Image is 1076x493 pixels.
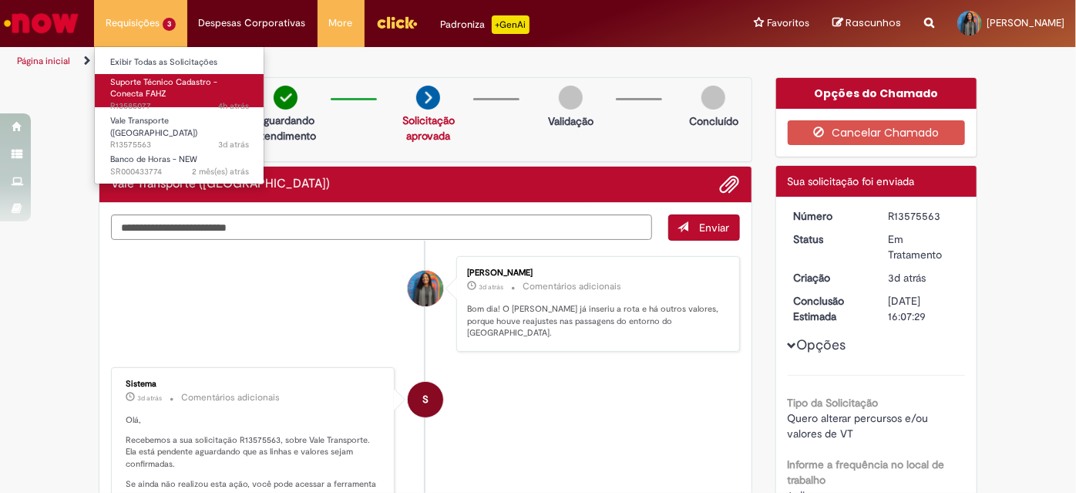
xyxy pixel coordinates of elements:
[110,166,249,178] span: SR000433774
[94,46,264,184] ul: Requisições
[441,15,530,34] div: Padroniza
[846,15,901,30] span: Rascunhos
[700,221,730,235] span: Enviar
[422,381,429,418] span: S
[274,86,298,110] img: check-circle-green.png
[782,293,877,324] dt: Conclusão Estimada
[689,113,738,129] p: Concluído
[832,16,901,31] a: Rascunhos
[767,15,809,31] span: Favoritos
[888,231,960,262] div: Em Tratamento
[782,208,877,224] dt: Número
[888,270,960,285] div: 29/09/2025 10:07:26
[111,177,330,191] h2: Vale Transporte (VT) Histórico de tíquete
[192,166,249,177] span: 2 mês(es) atrás
[701,86,725,110] img: img-circle-grey.png
[218,139,249,150] time: 29/09/2025 10:07:28
[548,113,593,129] p: Validação
[888,208,960,224] div: R13575563
[888,271,926,285] time: 29/09/2025 10:07:26
[126,414,382,427] p: Olá,
[408,382,443,417] div: System
[126,380,382,389] div: Sistema
[95,74,264,107] a: Aberto R13585077 : Suporte Técnico Cadastro - Conecta FAHZ
[788,396,879,410] b: Tipo da Solicitação
[888,293,960,324] div: [DATE] 16:07:29
[720,174,740,194] button: Adicionar anexos
[467,303,724,339] p: Bom dia! O [PERSON_NAME] já inseriu a rota e há outros valores, porque houve reajustes nas passag...
[110,100,249,113] span: R13585077
[95,113,264,146] a: Aberto R13575563 : Vale Transporte (VT)
[782,231,877,247] dt: Status
[523,280,621,293] small: Comentários adicionais
[987,16,1064,29] span: [PERSON_NAME]
[218,100,249,112] span: 4h atrás
[106,15,160,31] span: Requisições
[402,113,455,143] a: Solicitação aprovada
[2,8,81,39] img: ServiceNow
[782,270,877,285] dt: Criação
[137,393,162,403] span: 3d atrás
[199,15,306,31] span: Despesas Corporativas
[376,11,418,34] img: click_logo_yellow_360x200.png
[218,100,249,112] time: 01/10/2025 10:43:24
[17,55,70,67] a: Página inicial
[248,113,323,144] p: Aguardando atendimento
[559,86,583,110] img: img-circle-grey.png
[888,271,926,285] span: 3d atrás
[408,271,443,306] div: Ruth Do Carmo Vieira Da Silva
[137,393,162,403] time: 29/09/2025 10:07:29
[110,154,197,165] span: Banco de Horas - NEW
[111,214,652,240] textarea: Digite sua mensagem aqui...
[218,139,249,150] span: 3d atrás
[12,47,706,76] ul: Trilhas de página
[492,15,530,34] p: +GenAi
[668,214,740,241] button: Enviar
[788,120,966,145] button: Cancelar Chamado
[163,18,176,31] span: 3
[479,282,503,292] time: 29/09/2025 14:48:44
[95,54,264,71] a: Exibir Todas as Solicitações
[776,78,977,109] div: Opções do Chamado
[788,411,932,441] span: Quero alterar percursos e/ou valores de VT
[95,151,264,180] a: Aberto SR000433774 : Banco de Horas - NEW
[126,434,382,471] p: Recebemos a sua solicitação R13575563, sobre Vale Transporte. Ela está pendente aguardando que as...
[110,139,249,151] span: R13575563
[181,391,280,404] small: Comentários adicionais
[479,282,503,292] span: 3d atrás
[788,174,915,188] span: Sua solicitação foi enviada
[110,115,197,139] span: Vale Transporte ([GEOGRAPHIC_DATA])
[467,268,724,278] div: [PERSON_NAME]
[788,458,945,487] b: Informe a frequência no local de trabalho
[416,86,440,110] img: arrow-next.png
[110,76,217,100] span: Suporte Técnico Cadastro - Conecta FAHZ
[329,15,353,31] span: More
